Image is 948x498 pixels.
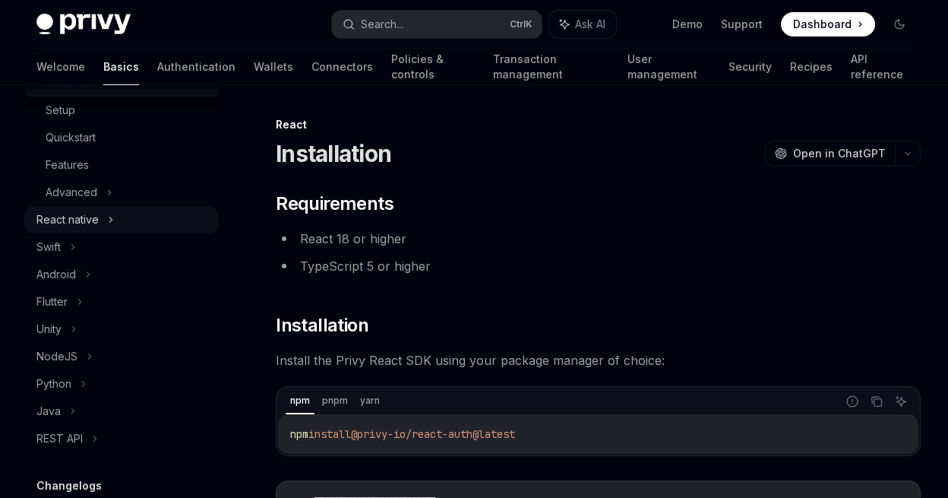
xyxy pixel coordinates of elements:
[254,49,293,85] a: Wallets
[276,117,921,132] div: React
[36,14,131,35] img: dark logo
[36,211,99,229] div: React native
[765,141,895,167] button: Open in ChatGPT
[728,49,771,85] a: Security
[36,320,62,338] div: Unity
[24,124,219,151] a: Quickstart
[36,477,102,495] h5: Changelogs
[672,17,703,32] a: Demo
[276,228,921,249] li: React 18 or higher
[789,49,832,85] a: Recipes
[355,392,384,410] div: yarn
[308,427,351,441] span: install
[891,392,911,411] button: Ask AI
[361,15,403,33] div: Search...
[157,49,235,85] a: Authentication
[290,427,308,441] span: npm
[103,49,139,85] a: Basics
[276,192,393,216] span: Requirements
[721,17,763,32] a: Support
[46,101,75,119] div: Setup
[318,392,352,410] div: pnpm
[36,430,83,448] div: REST API
[276,313,368,338] span: Installation
[36,49,85,85] a: Welcome
[887,12,912,36] button: Toggle dark mode
[842,392,862,411] button: Report incorrect code
[510,18,532,30] span: Ctrl K
[46,156,89,174] div: Features
[36,402,61,420] div: Java
[36,238,61,256] div: Swift
[24,151,219,179] a: Features
[286,392,314,410] div: npm
[276,350,921,371] span: Install the Privy React SDK using your package manager of choice:
[793,17,852,32] span: Dashboard
[332,11,541,38] button: Search...CtrlK
[36,347,77,366] div: NodeJS
[391,49,475,85] a: Policies & controls
[351,427,515,441] span: @privy-io/react-auth@latest
[867,392,886,411] button: Copy the contents from the code block
[793,146,886,161] span: Open in ChatGPT
[276,255,921,277] li: TypeScript 5 or higher
[781,12,875,36] a: Dashboard
[36,265,76,284] div: Android
[46,183,97,201] div: Advanced
[36,293,68,311] div: Flutter
[36,375,71,393] div: Python
[311,49,373,85] a: Connectors
[850,49,912,85] a: API reference
[575,17,605,32] span: Ask AI
[276,140,391,167] h1: Installation
[46,128,96,147] div: Quickstart
[549,11,616,38] button: Ask AI
[493,49,609,85] a: Transaction management
[627,49,710,85] a: User management
[24,97,219,124] a: Setup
